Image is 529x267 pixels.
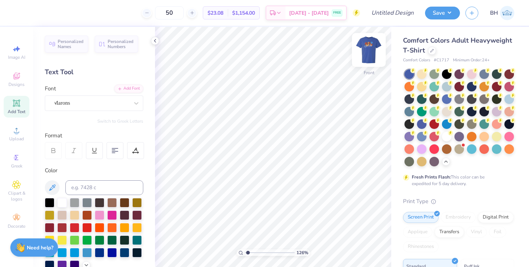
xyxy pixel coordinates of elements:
span: [DATE] - [DATE] [289,9,329,17]
div: Front [364,69,374,76]
button: Switch to Greek Letters [97,118,143,124]
span: Greek [11,163,22,169]
input: Untitled Design [366,6,420,20]
span: Comfort Colors [403,57,430,64]
span: $23.08 [208,9,223,17]
span: Clipart & logos [4,190,29,202]
strong: Need help? [27,244,53,251]
div: Color [45,166,143,175]
span: Add Text [8,109,25,115]
div: Screen Print [403,212,439,223]
div: Vinyl [466,227,487,238]
span: Upload [9,136,24,142]
div: Format [45,131,144,140]
span: # C1717 [434,57,449,64]
div: Print Type [403,197,514,206]
span: FREE [333,10,341,15]
button: Save [425,7,460,19]
img: Bella Hammerle [500,6,514,20]
strong: Fresh Prints Flash: [412,174,451,180]
span: Decorate [8,223,25,229]
div: Foil [489,227,506,238]
span: Image AI [8,54,25,60]
div: This color can be expedited for 5 day delivery. [412,174,502,187]
div: Transfers [435,227,464,238]
input: e.g. 7428 c [65,180,143,195]
label: Font [45,84,56,93]
div: Digital Print [478,212,514,223]
span: BH [490,9,498,17]
span: 126 % [296,249,308,256]
span: Comfort Colors Adult Heavyweight T-Shirt [403,36,512,55]
a: BH [490,6,514,20]
span: Personalized Numbers [108,39,134,49]
img: Front [354,35,384,65]
span: $1,154.00 [232,9,255,17]
div: Applique [403,227,432,238]
span: Personalized Names [58,39,84,49]
div: Add Font [114,84,143,93]
div: Embroidery [441,212,476,223]
span: Minimum Order: 24 + [453,57,490,64]
span: Designs [8,82,25,87]
div: Text Tool [45,67,143,77]
div: Rhinestones [403,241,439,252]
input: – – [155,6,184,19]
